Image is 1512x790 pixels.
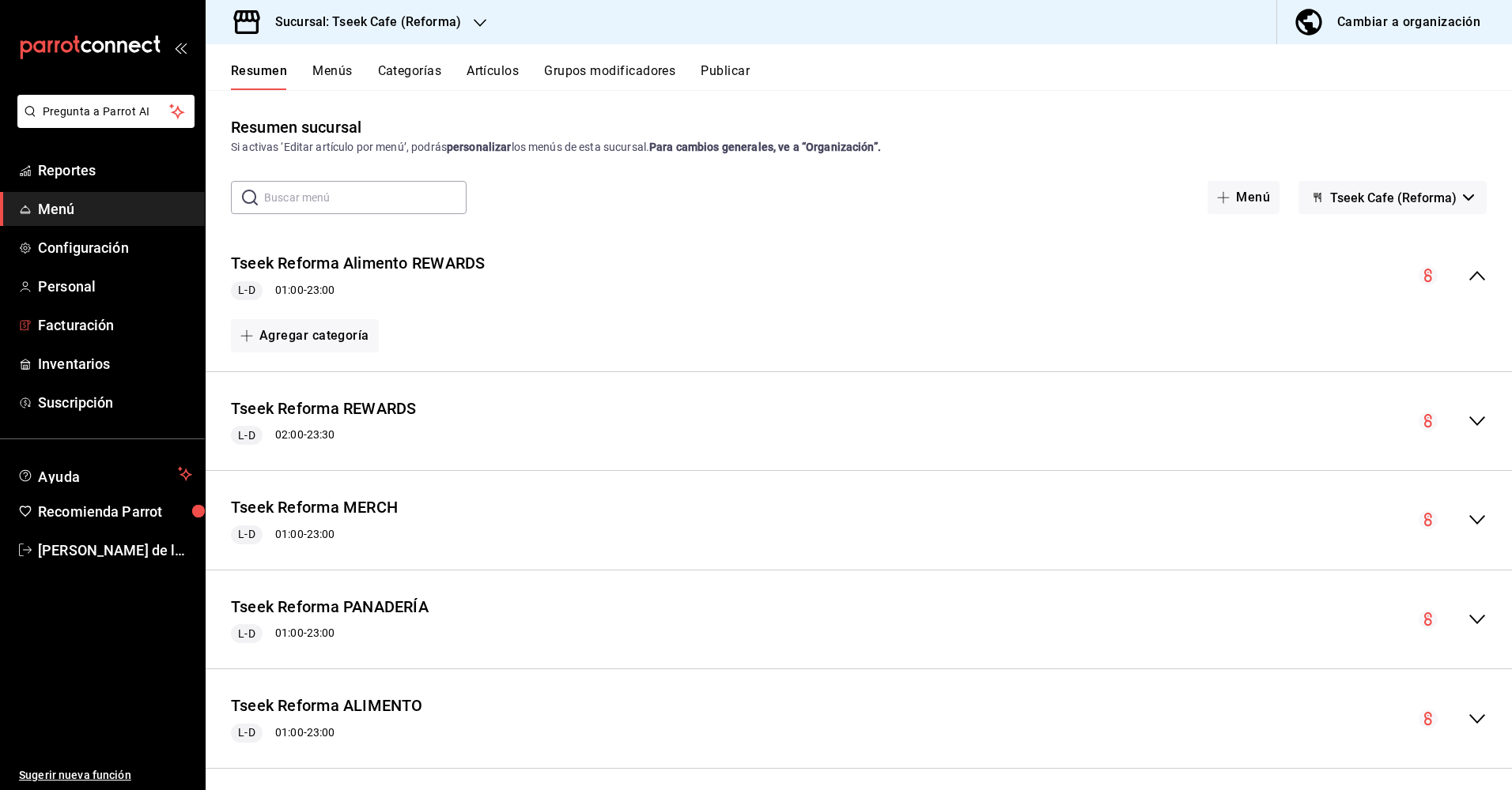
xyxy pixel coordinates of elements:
button: Agregar categoría [231,319,379,352]
span: L-D [232,427,261,444]
strong: Para cambios generales, ve a “Organización”. [649,141,881,153]
button: Artículos [467,63,519,90]
button: Publicar [701,63,750,90]
div: collapse-menu-row [206,583,1512,656]
span: Pregunta a Parrot AI [43,103,170,120]
button: Tseek Reforma REWARDS [231,397,417,420]
div: 02:00 - 23:30 [231,426,417,445]
div: Si activas ‘Editar artículo por menú’, podrás los menús de esta sucursal. [231,139,1487,156]
button: Menú [1208,181,1280,214]
h3: Sucursal: Tseek Cafe (Reforma) [263,13,461,32]
button: Grupos modificadores [544,63,675,90]
div: collapse-menu-row [206,239,1512,313]
button: Pregunta a Parrot AI [17,95,195,128]
button: Tseek Reforma ALIMENTO [231,694,423,717]
span: Facturación [38,314,192,336]
button: Categorías [378,63,442,90]
div: 01:00 - 23:00 [231,624,429,643]
button: Menús [312,63,352,90]
span: Suscripción [38,392,192,413]
div: Cambiar a organización [1337,11,1480,33]
button: Tseek Cafe (Reforma) [1298,181,1487,214]
span: Tseek Cafe (Reforma) [1330,190,1457,205]
span: Inventarios [38,353,192,374]
span: L-D [232,282,261,299]
button: Resumen [231,63,287,90]
strong: personalizar [447,141,512,153]
span: Ayuda [38,465,172,483]
button: open_drawer_menu [174,41,187,54]
div: navigation tabs [231,63,1512,90]
a: Pregunta a Parrot AI [11,115,195,131]
button: Tseek Reforma MERCH [231,496,398,519]
span: Sugerir nueva función [19,767,192,784]
div: collapse-menu-row [206,483,1512,557]
div: 01:00 - 23:00 [231,281,485,300]
span: L-D [232,626,261,642]
div: Resumen sucursal [231,115,361,139]
span: Personal [38,276,192,297]
div: collapse-menu-row [206,682,1512,755]
span: Reportes [38,160,192,181]
div: collapse-menu-row [206,385,1512,458]
div: 01:00 - 23:00 [231,525,398,544]
div: 01:00 - 23:00 [231,724,423,743]
button: Tseek Reforma Alimento REWARDS [231,252,485,275]
span: L-D [232,724,261,741]
span: Configuración [38,237,192,258]
span: [PERSON_NAME] de la [PERSON_NAME] [38,540,192,561]
span: Menú [38,198,192,220]
input: Buscar menú [264,182,467,213]
button: Tseek Reforma PANADERÍA [231,596,429,619]
span: L-D [232,526,261,543]
span: Recomienda Parrot [38,501,192,522]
